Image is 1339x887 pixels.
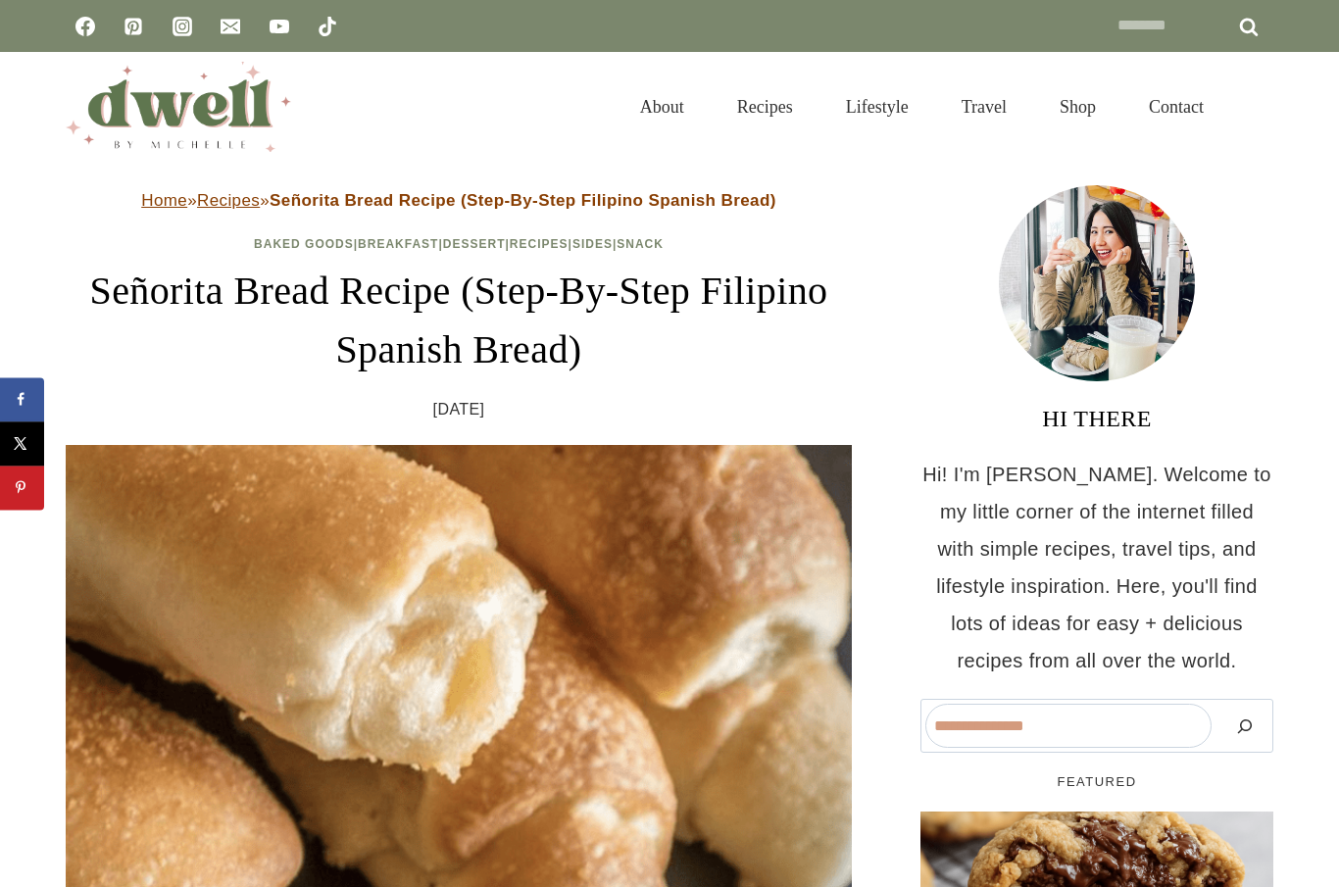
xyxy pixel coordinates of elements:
[141,191,776,210] span: » »
[1033,73,1122,141] a: Shop
[1240,90,1273,123] button: View Search Form
[358,237,438,251] a: Breakfast
[819,73,935,141] a: Lifestyle
[163,7,202,46] a: Instagram
[614,73,711,141] a: About
[711,73,819,141] a: Recipes
[66,7,105,46] a: Facebook
[510,237,569,251] a: Recipes
[197,191,260,210] a: Recipes
[254,237,664,251] span: | | | | |
[66,262,852,379] h1: Señorita Bread Recipe (Step-By-Step Filipino Spanish Bread)
[66,62,291,152] img: DWELL by michelle
[920,401,1273,436] h3: HI THERE
[1221,704,1268,748] button: Search
[935,73,1033,141] a: Travel
[1122,73,1230,141] a: Contact
[114,7,153,46] a: Pinterest
[572,237,613,251] a: Sides
[920,772,1273,792] h5: FEATURED
[308,7,347,46] a: TikTok
[211,7,250,46] a: Email
[920,456,1273,679] p: Hi! I'm [PERSON_NAME]. Welcome to my little corner of the internet filled with simple recipes, tr...
[260,7,299,46] a: YouTube
[443,237,506,251] a: Dessert
[270,191,776,210] strong: Señorita Bread Recipe (Step-By-Step Filipino Spanish Bread)
[614,73,1230,141] nav: Primary Navigation
[254,237,354,251] a: Baked Goods
[433,395,485,424] time: [DATE]
[617,237,664,251] a: Snack
[141,191,187,210] a: Home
